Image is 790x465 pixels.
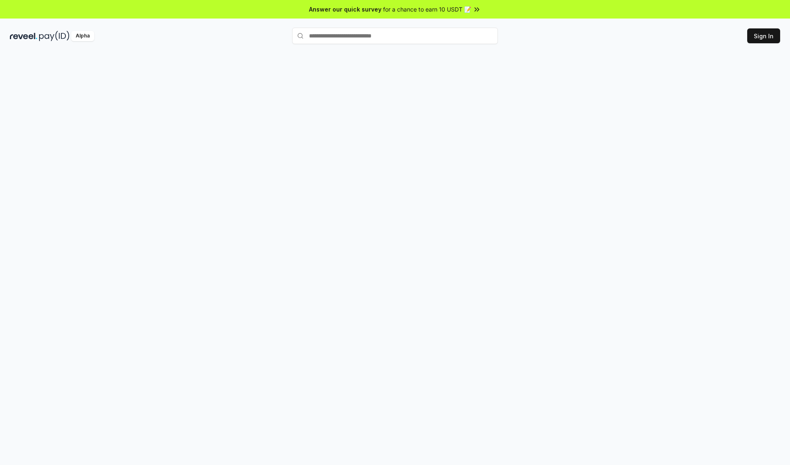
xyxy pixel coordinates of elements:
button: Sign In [747,28,780,43]
div: Alpha [71,31,94,41]
span: Answer our quick survey [309,5,381,14]
img: pay_id [39,31,70,41]
span: for a chance to earn 10 USDT 📝 [383,5,471,14]
img: reveel_dark [10,31,37,41]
